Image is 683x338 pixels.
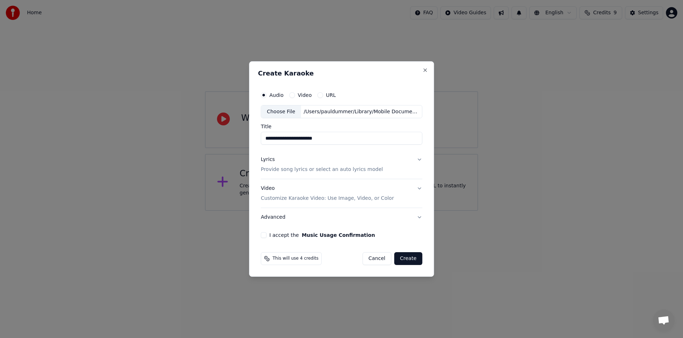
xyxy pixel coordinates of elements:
label: Video [298,93,312,98]
div: Lyrics [261,156,275,163]
div: Choose File [261,105,301,118]
p: Customize Karaoke Video: Use Image, Video, or Color [261,195,394,202]
label: Audio [269,93,284,98]
button: VideoCustomize Karaoke Video: Use Image, Video, or Color [261,180,422,208]
div: /Users/pauldummer/Library/Mobile Documents/com~apple~CloudDocs/Project-Back Road Riding 2.wav [301,108,422,115]
button: Cancel [362,252,391,265]
button: I accept the [302,233,375,238]
label: I accept the [269,233,375,238]
p: Provide song lyrics or select an auto lyrics model [261,166,383,173]
button: LyricsProvide song lyrics or select an auto lyrics model [261,151,422,179]
button: Create [394,252,422,265]
h2: Create Karaoke [258,70,425,77]
label: Title [261,124,422,129]
button: Advanced [261,208,422,227]
span: This will use 4 credits [272,256,318,261]
div: Video [261,185,394,202]
label: URL [326,93,336,98]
